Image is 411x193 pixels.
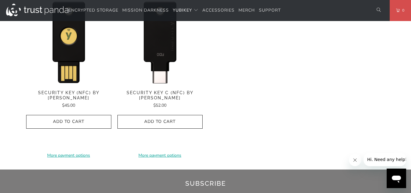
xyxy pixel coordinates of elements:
[202,7,235,13] span: Accessories
[400,7,405,14] span: 0
[26,90,111,109] a: Security Key (NFC) by [PERSON_NAME] $45.00
[349,154,361,166] iframe: Close message
[239,3,255,18] a: Merch
[26,115,111,129] button: Add to Cart
[117,115,203,129] button: Add to Cart
[122,7,169,13] span: Mission Darkness
[364,153,406,166] iframe: Message from company
[117,90,203,101] span: Security Key C (NFC) by [PERSON_NAME]
[68,3,281,18] nav: Translation missing: en.navigation.header.main_nav
[153,102,166,108] span: $52.00
[26,90,111,101] span: Security Key (NFC) by [PERSON_NAME]
[86,179,325,188] h2: Subscribe
[387,169,406,188] iframe: Button to launch messaging window
[117,90,203,109] a: Security Key C (NFC) by [PERSON_NAME] $52.00
[173,3,198,18] summary: YubiKey
[202,3,235,18] a: Accessories
[26,152,111,159] a: More payment options
[173,7,192,13] span: YubiKey
[62,102,75,108] span: $45.00
[122,3,169,18] a: Mission Darkness
[4,4,44,9] span: Hi. Need any help?
[259,7,281,13] span: Support
[68,3,118,18] a: Encrypted Storage
[117,152,203,159] a: More payment options
[6,4,68,16] img: Trust Panda Australia
[259,3,281,18] a: Support
[124,119,196,124] span: Add to Cart
[33,119,105,124] span: Add to Cart
[239,7,255,13] span: Merch
[68,7,118,13] span: Encrypted Storage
